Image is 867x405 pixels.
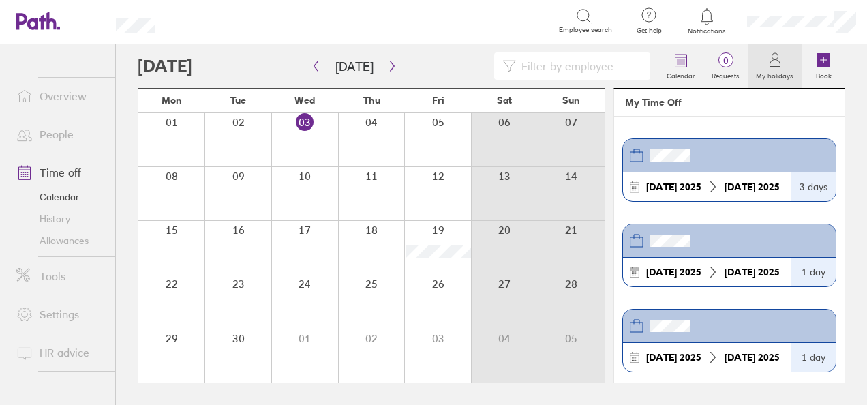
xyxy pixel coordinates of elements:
[622,309,836,372] a: [DATE] 2025[DATE] 20251 day
[685,27,729,35] span: Notifications
[791,172,836,201] div: 3 days
[658,44,703,88] a: Calendar
[559,26,612,34] span: Employee search
[562,95,580,106] span: Sun
[658,68,703,80] label: Calendar
[622,224,836,287] a: [DATE] 2025[DATE] 20251 day
[719,267,785,277] div: 2025
[324,55,384,78] button: [DATE]
[5,159,115,186] a: Time off
[748,68,802,80] label: My holidays
[497,95,512,106] span: Sat
[719,181,785,192] div: 2025
[230,95,246,106] span: Tue
[622,138,836,202] a: [DATE] 2025[DATE] 20253 days
[627,27,671,35] span: Get help
[294,95,315,106] span: Wed
[5,82,115,110] a: Overview
[5,186,115,208] a: Calendar
[363,95,380,106] span: Thu
[791,258,836,286] div: 1 day
[748,44,802,88] a: My holidays
[802,44,845,88] a: Book
[646,351,677,363] strong: [DATE]
[719,352,785,363] div: 2025
[641,352,707,363] div: 2025
[432,95,444,106] span: Fri
[614,89,845,117] header: My Time Off
[725,351,755,363] strong: [DATE]
[5,208,115,230] a: History
[192,14,227,27] div: Search
[5,230,115,252] a: Allowances
[808,68,840,80] label: Book
[791,343,836,372] div: 1 day
[641,267,707,277] div: 2025
[5,262,115,290] a: Tools
[703,44,748,88] a: 0Requests
[5,339,115,366] a: HR advice
[646,266,677,278] strong: [DATE]
[703,55,748,66] span: 0
[685,7,729,35] a: Notifications
[641,181,707,192] div: 2025
[162,95,182,106] span: Mon
[5,121,115,148] a: People
[646,181,677,193] strong: [DATE]
[5,301,115,328] a: Settings
[725,266,755,278] strong: [DATE]
[725,181,755,193] strong: [DATE]
[703,68,748,80] label: Requests
[516,53,642,79] input: Filter by employee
